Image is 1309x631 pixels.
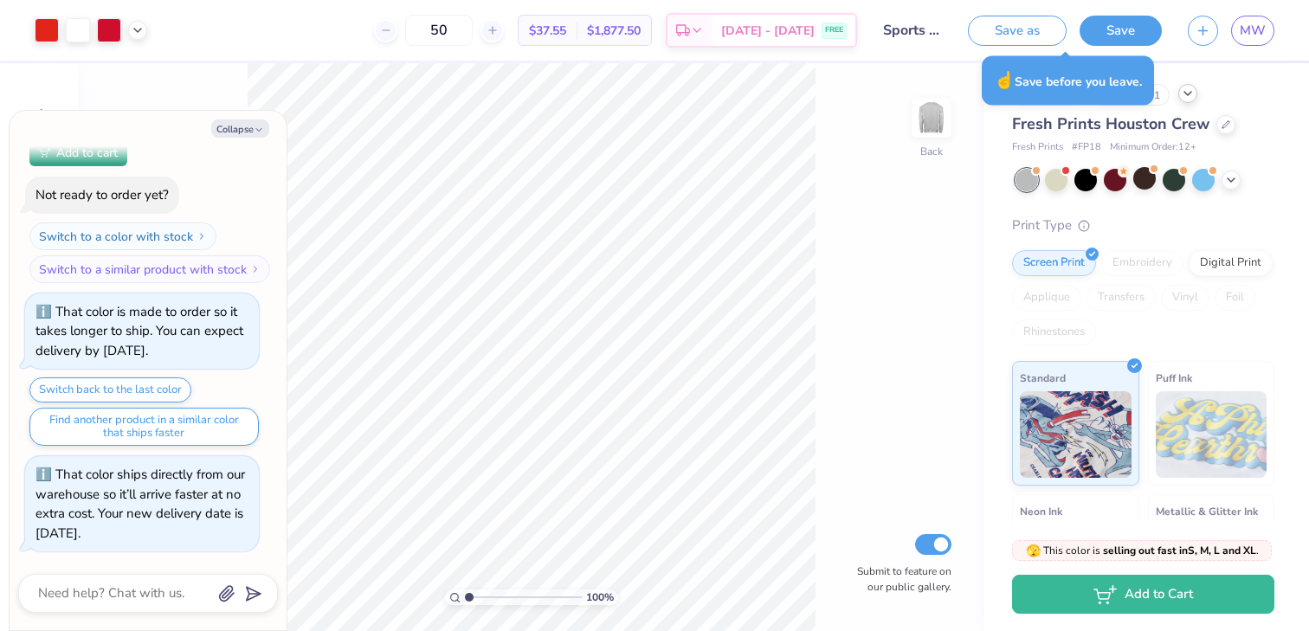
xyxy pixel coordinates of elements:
span: This color is . [1026,543,1259,558]
span: Metallic & Glitter Ink [1156,502,1258,520]
img: Back [914,100,949,135]
div: That color is made to order so it takes longer to ship. You can expect delivery by [DATE]. [35,303,243,359]
input: Untitled Design [870,13,955,48]
div: Embroidery [1101,250,1183,276]
button: Find another product in a similar color that ships faster [29,408,259,446]
button: Switch back to the last color [29,377,191,402]
button: Save as [968,16,1067,46]
img: Puff Ink [1156,391,1267,478]
img: Standard [1020,391,1132,478]
span: MW [1240,21,1266,41]
img: Add to cart [39,147,51,158]
strong: selling out fast in S, M, L and XL [1103,544,1256,557]
span: ☝️ [994,69,1015,92]
span: Minimum Order: 12 + [1110,140,1196,155]
span: Standard [1020,369,1066,387]
span: FREE [825,24,843,36]
img: Switch to a color with stock [197,231,207,241]
span: $1,877.50 [587,22,641,40]
div: Save before you leave. [982,56,1154,106]
div: Vinyl [1161,285,1209,311]
div: Not ready to order yet? [35,186,169,203]
span: 100 % [586,589,614,605]
input: – – [405,15,473,46]
div: Digital Print [1189,250,1273,276]
div: Rhinestones [1012,319,1096,345]
button: Switch to a color with stock [29,222,216,250]
div: That color ships directly from our warehouse so it’ll arrive faster at no extra cost. Your new de... [35,466,245,542]
div: Screen Print [1012,250,1096,276]
span: Fresh Prints Houston Crew [1012,113,1209,134]
div: Applique [1012,285,1081,311]
a: MW [1231,16,1274,46]
div: Transfers [1087,285,1156,311]
button: Add to Cart [1012,575,1274,614]
div: Foil [1215,285,1255,311]
span: $37.55 [529,22,566,40]
img: Switch to a similar product with stock [250,264,261,274]
button: Save [1080,16,1162,46]
span: Fresh Prints [1012,140,1063,155]
div: Print Type [1012,216,1274,235]
span: 🫣 [1026,543,1041,559]
span: Neon Ink [1020,502,1062,520]
span: # FP18 [1072,140,1101,155]
div: Back [920,144,943,159]
button: Collapse [211,119,269,138]
button: Switch to a similar product with stock [29,255,270,283]
button: Add to cart [29,138,127,166]
span: [DATE] - [DATE] [721,22,815,40]
label: Submit to feature on our public gallery. [848,563,951,595]
span: Puff Ink [1156,369,1192,387]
